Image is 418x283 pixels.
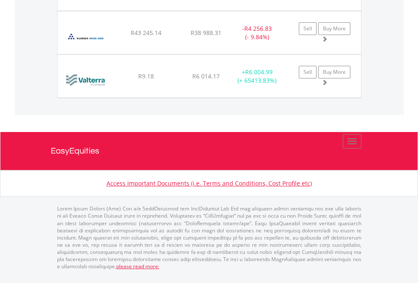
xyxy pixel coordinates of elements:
span: R38 988.31 [191,29,221,37]
span: R6 004.99 [245,68,273,76]
span: R43 245.14 [131,29,161,37]
a: Sell [299,22,317,35]
img: EQU.ZA.KIO.png [62,22,109,52]
span: R6 014.17 [192,72,220,80]
a: Access Important Documents (i.e. Terms and Conditions, Cost Profile etc) [107,179,312,187]
img: EQU.ZA.VAL.png [62,65,110,95]
a: Buy More [318,22,350,35]
span: R4 256.83 [244,24,272,32]
a: please read more: [116,263,159,270]
p: Lorem Ipsum Dolors (Ame) Con a/e SeddOeiusmod tem InciDiduntut Lab Etd mag aliquaen admin veniamq... [57,205,361,270]
span: R9.18 [138,72,154,80]
a: EasyEquities [51,132,368,170]
div: - (- 9.84%) [231,24,284,41]
div: + (+ 65413.83%) [231,68,284,85]
a: Sell [299,66,317,78]
a: Buy More [318,66,350,78]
